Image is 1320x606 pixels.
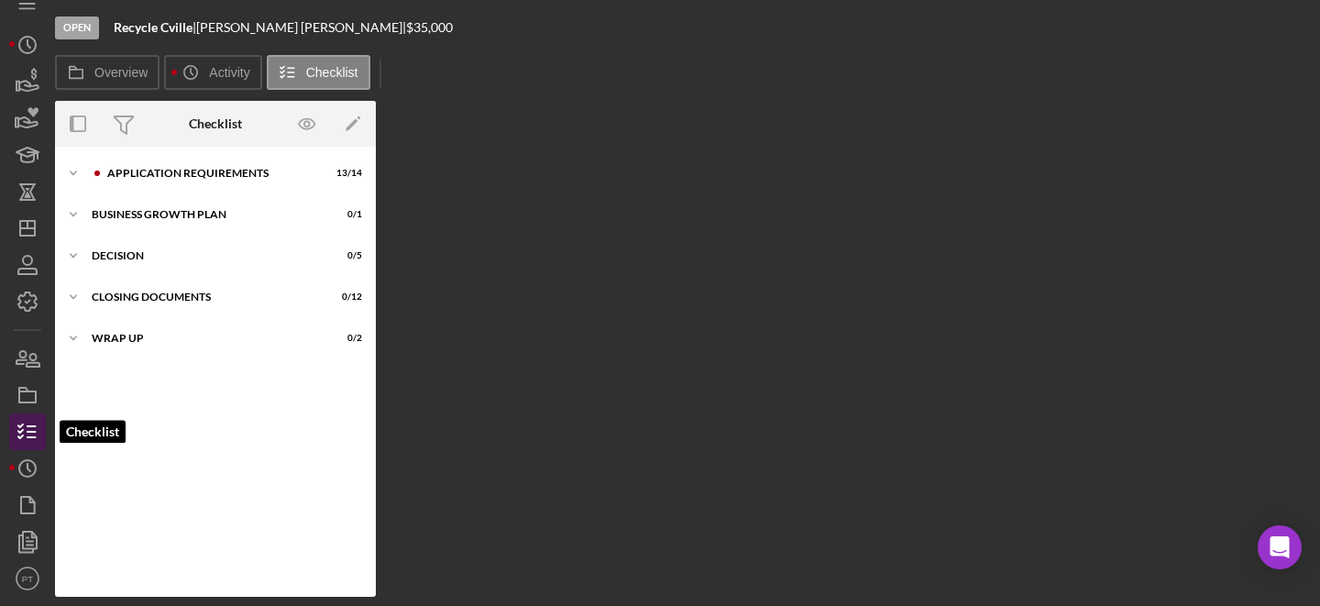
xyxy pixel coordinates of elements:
[196,20,406,35] div: [PERSON_NAME] [PERSON_NAME] |
[22,574,33,584] text: PT
[114,20,196,35] div: |
[329,333,362,344] div: 0 / 2
[94,65,148,80] label: Overview
[189,116,242,131] div: Checklist
[1258,525,1302,569] div: Open Intercom Messenger
[114,19,192,35] b: Recycle Cville
[107,168,316,179] div: APPLICATION REQUIREMENTS
[92,209,316,220] div: Business Growth Plan
[92,333,316,344] div: WRAP UP
[329,168,362,179] div: 13 / 14
[164,55,261,90] button: Activity
[329,250,362,261] div: 0 / 5
[92,250,316,261] div: Decision
[306,65,358,80] label: Checklist
[9,560,46,597] button: PT
[92,292,316,303] div: CLOSING DOCUMENTS
[406,19,453,35] span: $35,000
[329,209,362,220] div: 0 / 1
[267,55,370,90] button: Checklist
[329,292,362,303] div: 0 / 12
[55,17,99,39] div: Open
[55,55,159,90] button: Overview
[209,65,249,80] label: Activity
